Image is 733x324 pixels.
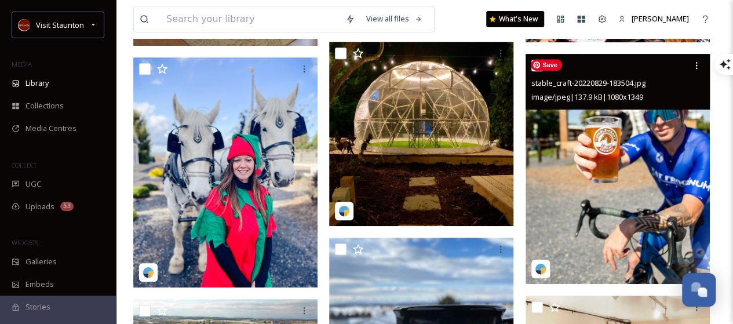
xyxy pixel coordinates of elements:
span: Uploads [25,201,54,212]
span: Library [25,78,49,89]
span: Embeds [25,279,54,290]
img: snapsea-logo.png [338,205,350,217]
span: UGC [25,179,41,190]
a: [PERSON_NAME] [612,8,695,30]
img: images.png [19,19,30,31]
span: MEDIA [12,60,32,68]
span: Visit Staunton [36,20,84,30]
span: Save [531,59,562,71]
img: snapsea-logo.png [535,263,546,275]
span: WIDGETS [12,238,38,247]
img: snapsea-logo.png [143,267,154,278]
span: [PERSON_NAME] [632,13,689,24]
img: stable_craft-20221219-163828.jpg [133,57,318,288]
div: 53 [60,202,74,211]
a: View all files [360,8,428,30]
img: stable_craft-20220829-183504.jpg [526,54,710,284]
span: Media Centres [25,123,76,134]
span: COLLECT [12,161,37,169]
button: Open Chat [682,273,716,307]
span: Stories [25,301,50,312]
span: stable_craft-20220829-183504.jpg [531,78,646,88]
input: Search your library [161,6,340,32]
span: Collections [25,100,64,111]
img: stable_craft-20221114-182014.jpg [329,42,513,226]
a: What's New [486,11,544,27]
span: image/jpeg | 137.9 kB | 1080 x 1349 [531,92,643,102]
span: Galleries [25,256,57,267]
